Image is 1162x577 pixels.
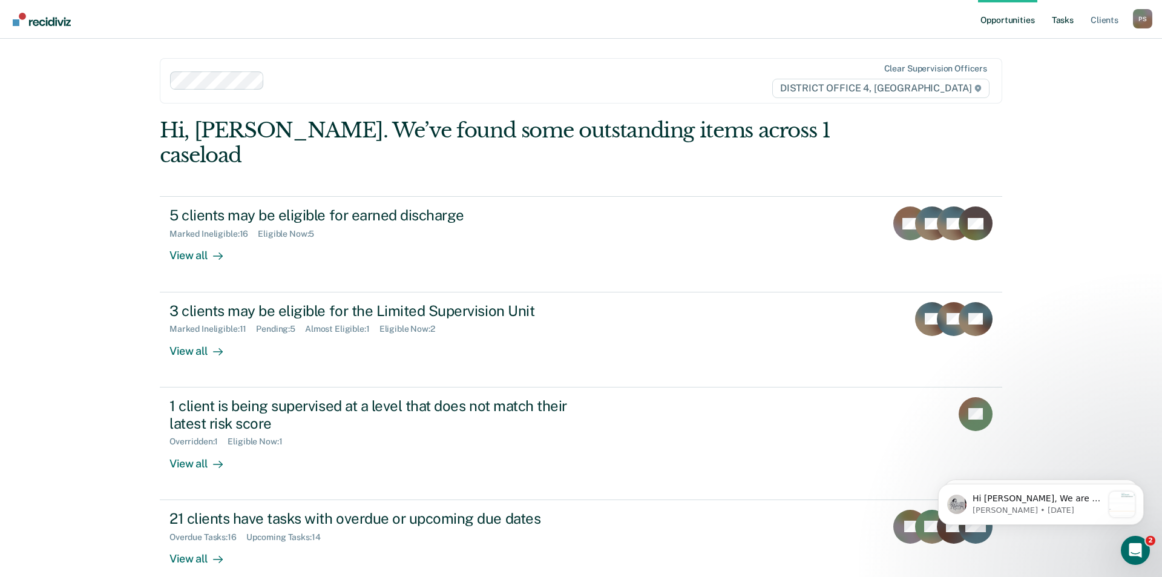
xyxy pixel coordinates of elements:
div: Marked Ineligible : 11 [169,324,256,334]
div: Overridden : 1 [169,437,228,447]
a: 3 clients may be eligible for the Limited Supervision UnitMarked Ineligible:11Pending:5Almost Eli... [160,292,1002,387]
iframe: Intercom notifications message [920,460,1162,544]
div: View all [169,239,237,263]
div: 21 clients have tasks with overdue or upcoming due dates [169,510,594,527]
div: Eligible Now : 5 [258,229,324,239]
button: Profile dropdown button [1133,9,1152,28]
div: View all [169,334,237,358]
div: Marked Ineligible : 16 [169,229,258,239]
div: P S [1133,9,1152,28]
img: Recidiviz [13,13,71,26]
a: 1 client is being supervised at a level that does not match their latest risk scoreOverridden:1El... [160,387,1002,500]
div: Overdue Tasks : 16 [169,532,246,542]
div: Eligible Now : 2 [379,324,445,334]
div: Upcoming Tasks : 14 [246,532,330,542]
div: Pending : 5 [256,324,305,334]
div: 5 clients may be eligible for earned discharge [169,206,594,224]
div: 1 client is being supervised at a level that does not match their latest risk score [169,397,594,432]
div: Eligible Now : 1 [228,437,292,447]
div: 3 clients may be eligible for the Limited Supervision Unit [169,302,594,320]
div: View all [169,447,237,470]
span: 2 [1146,536,1155,546]
span: DISTRICT OFFICE 4, [GEOGRAPHIC_DATA] [772,79,990,98]
iframe: Intercom live chat [1121,536,1150,565]
div: Clear supervision officers [884,64,987,74]
a: 5 clients may be eligible for earned dischargeMarked Ineligible:16Eligible Now:5View all [160,196,1002,292]
div: Almost Eligible : 1 [305,324,379,334]
div: View all [169,542,237,565]
div: Hi, [PERSON_NAME]. We’ve found some outstanding items across 1 caseload [160,118,834,168]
